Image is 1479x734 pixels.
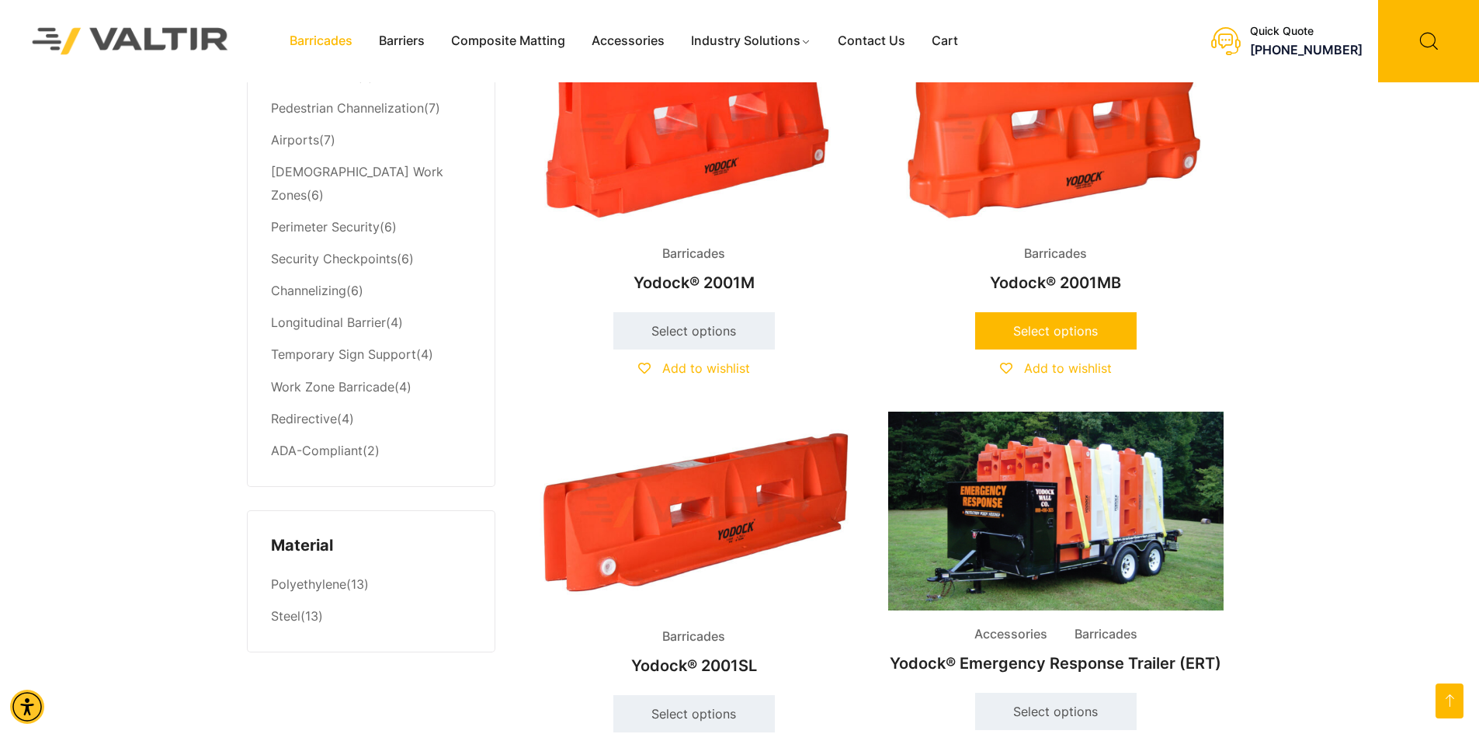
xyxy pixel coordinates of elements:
[888,29,1224,300] a: BarricadesYodock® 2001MB
[678,30,825,53] a: Industry Solutions
[1012,242,1099,266] span: Barricades
[271,308,471,339] li: (4)
[366,30,438,53] a: Barriers
[526,29,862,300] a: BarricadesYodock® 2001M
[271,379,394,395] a: Work Zone Barricade
[825,30,918,53] a: Contact Us
[271,371,471,403] li: (4)
[276,30,366,53] a: Barricades
[271,132,319,148] a: Airports
[271,435,471,463] li: (2)
[888,412,1224,611] img: Accessories
[1024,360,1112,376] span: Add to wishlist
[918,30,971,53] a: Cart
[578,30,678,53] a: Accessories
[526,29,862,230] img: Barricades
[271,443,363,458] a: ADA-Compliant
[271,339,471,371] li: (4)
[271,569,471,601] li: (13)
[271,156,471,211] li: (6)
[1436,684,1463,718] a: Open this option
[613,695,775,732] a: Select options for “Yodock® 2001SL”
[271,534,471,558] h4: Material
[271,283,346,298] a: Channelizing
[888,29,1224,230] img: Barricades
[271,124,471,156] li: (7)
[271,100,424,116] a: Pedestrian Channelization
[651,625,737,649] span: Barricades
[271,244,471,276] li: (6)
[1063,623,1149,646] span: Barricades
[888,646,1224,680] h2: Yodock® Emergency Response Trailer (ERT)
[438,30,578,53] a: Composite Matting
[271,251,397,266] a: Security Checkpoints
[12,7,249,75] img: Valtir Rentals
[271,346,416,362] a: Temporary Sign Support
[888,412,1224,680] a: Accessories BarricadesYodock® Emergency Response Trailer (ERT)
[888,266,1224,300] h2: Yodock® 2001MB
[1000,360,1112,376] a: Add to wishlist
[271,219,380,235] a: Perimeter Security
[271,315,386,330] a: Longitudinal Barrier
[271,403,471,435] li: (4)
[526,412,862,613] img: Barricades
[271,601,471,629] li: (13)
[526,266,862,300] h2: Yodock® 2001M
[10,690,44,724] div: Accessibility Menu
[271,411,337,426] a: Redirective
[526,412,862,683] a: BarricadesYodock® 2001SL
[271,576,346,592] a: Polyethylene
[271,608,300,624] a: Steel
[613,312,775,350] a: Select options for “Yodock® 2001M”
[271,211,471,243] li: (6)
[975,693,1137,730] a: Select options for “Yodock® Emergency Response Trailer (ERT)”
[963,623,1059,646] span: Accessories
[1250,25,1363,38] div: Quick Quote
[651,242,737,266] span: Barricades
[638,360,750,376] a: Add to wishlist
[271,68,357,84] a: Traffic Control
[271,164,443,203] a: [DEMOGRAPHIC_DATA] Work Zones
[271,276,471,308] li: (6)
[662,360,750,376] span: Add to wishlist
[271,92,471,124] li: (7)
[1250,42,1363,57] a: call (888) 496-3625
[975,312,1137,350] a: Select options for “Yodock® 2001MB”
[526,649,862,683] h2: Yodock® 2001SL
